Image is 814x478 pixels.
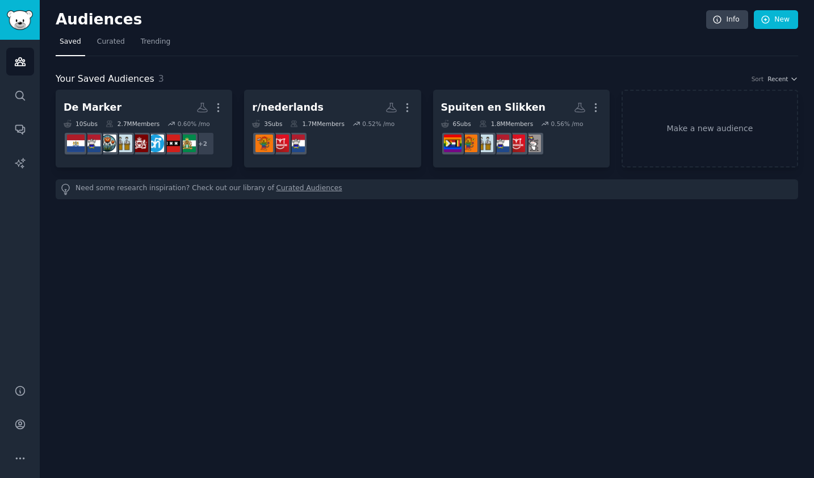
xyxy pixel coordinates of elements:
img: Politiek [115,135,132,152]
img: GummySearch logo [7,10,33,30]
a: r/nederlands3Subs1.7MMembers0.52% /mothenetherlandsPoldersocialismenederlands [244,90,421,167]
div: Spuiten en Slikken [441,100,546,115]
div: Sort [752,75,764,83]
a: Spuiten en Slikken6Subs1.8MMembers0.56% /moqueerPoldersocialismethenetherlandsPolitieknederlandsL... [433,90,610,167]
a: Curated [93,33,129,56]
img: appiememes [146,135,164,152]
span: Saved [60,37,81,47]
img: Poldersocialisme [507,135,525,152]
div: De Marker [64,100,121,115]
span: Recent [767,75,788,83]
span: Trending [141,37,170,47]
img: Rotterdam [178,135,196,152]
div: 0.60 % /mo [178,120,210,128]
span: Curated [97,37,125,47]
img: thenetherlands [287,135,305,152]
div: 0.52 % /mo [362,120,395,128]
button: Recent [767,75,798,83]
h2: Audiences [56,11,706,29]
span: Your Saved Audiences [56,72,154,86]
img: Poldersocialisme [271,135,289,152]
img: Politiek_Nederland [131,135,148,152]
div: 2.7M Members [106,120,160,128]
a: De Marker10Subs2.7MMembers0.60% /mo+2RotterdamAmsterdamappiememesPolitiek_NederlandPolitiekFreeDu... [56,90,232,167]
div: 1.7M Members [290,120,344,128]
a: Info [706,10,748,30]
img: nederlands [255,135,273,152]
div: 3 Sub s [252,120,282,128]
img: thenetherlands [83,135,100,152]
img: LHBTI [444,135,461,152]
span: 3 [158,73,164,84]
img: Netherlands [67,135,85,152]
a: Curated Audiences [276,183,342,195]
img: Amsterdam [162,135,180,152]
div: r/nederlands [252,100,324,115]
a: Saved [56,33,85,56]
a: Trending [137,33,174,56]
img: queer [523,135,541,152]
img: FreeDutch [99,135,116,152]
img: Politiek [476,135,493,152]
a: New [754,10,798,30]
div: 10 Sub s [64,120,98,128]
div: Need some research inspiration? Check out our library of [56,179,798,199]
img: nederlands [460,135,477,152]
div: 1.8M Members [479,120,533,128]
div: 0.56 % /mo [551,120,584,128]
div: + 2 [191,132,215,156]
div: 6 Sub s [441,120,471,128]
a: Make a new audience [622,90,798,167]
img: thenetherlands [492,135,509,152]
